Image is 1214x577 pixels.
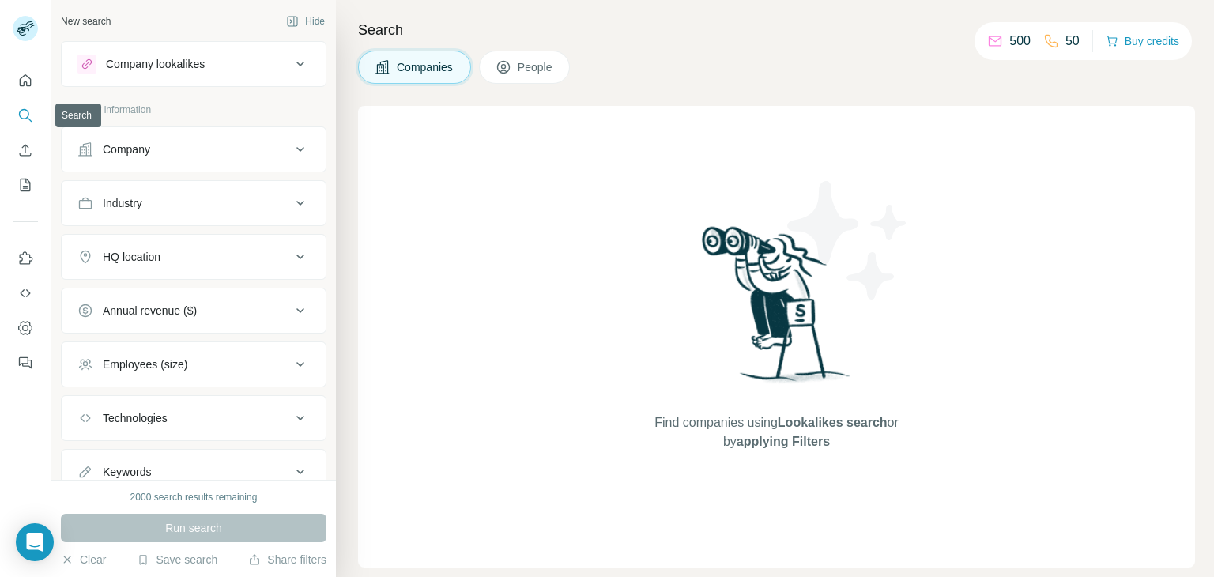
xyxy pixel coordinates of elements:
[13,279,38,307] button: Use Surfe API
[62,130,326,168] button: Company
[61,103,326,117] p: Company information
[103,249,160,265] div: HQ location
[103,303,197,319] div: Annual revenue ($)
[695,222,859,398] img: Surfe Illustration - Woman searching with binoculars
[737,435,830,448] span: applying Filters
[778,416,888,429] span: Lookalikes search
[1065,32,1080,51] p: 50
[103,195,142,211] div: Industry
[62,238,326,276] button: HQ location
[248,552,326,568] button: Share filters
[62,45,326,83] button: Company lookalikes
[61,552,106,568] button: Clear
[397,59,454,75] span: Companies
[13,349,38,377] button: Feedback
[13,244,38,273] button: Use Surfe on LinkedIn
[16,523,54,561] div: Open Intercom Messenger
[103,410,168,426] div: Technologies
[13,171,38,199] button: My lists
[130,490,258,504] div: 2000 search results remaining
[106,56,205,72] div: Company lookalikes
[777,169,919,311] img: Surfe Illustration - Stars
[62,399,326,437] button: Technologies
[62,292,326,330] button: Annual revenue ($)
[13,136,38,164] button: Enrich CSV
[13,314,38,342] button: Dashboard
[13,101,38,130] button: Search
[62,184,326,222] button: Industry
[137,552,217,568] button: Save search
[103,356,187,372] div: Employees (size)
[61,14,111,28] div: New search
[358,19,1195,41] h4: Search
[62,345,326,383] button: Employees (size)
[1009,32,1031,51] p: 500
[103,141,150,157] div: Company
[62,453,326,491] button: Keywords
[13,66,38,95] button: Quick start
[1106,30,1179,52] button: Buy credits
[518,59,554,75] span: People
[650,413,903,451] span: Find companies using or by
[103,464,151,480] div: Keywords
[275,9,336,33] button: Hide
